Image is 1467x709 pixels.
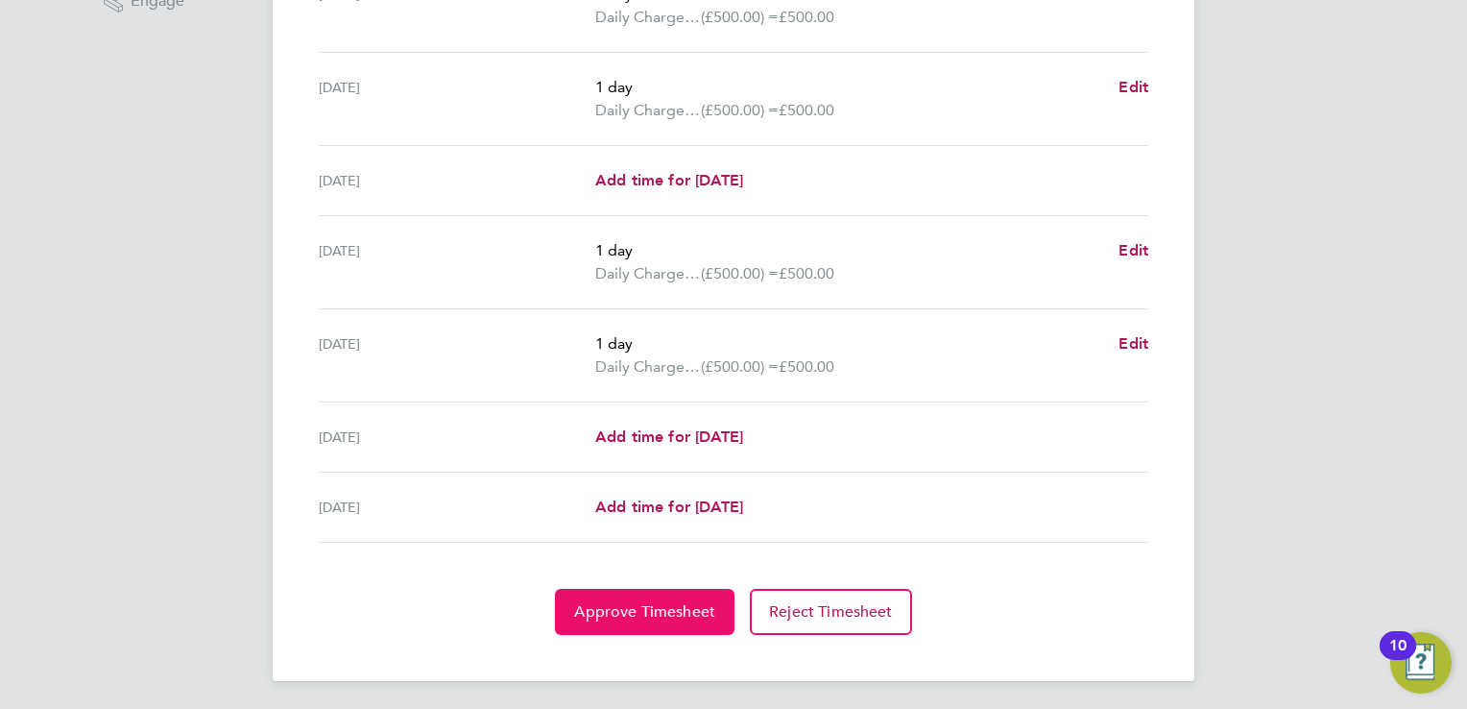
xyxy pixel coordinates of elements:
[701,357,779,376] span: (£500.00) =
[779,101,834,119] span: £500.00
[595,6,701,29] span: Daily Charge Rate
[595,239,1103,262] p: 1 day
[595,262,701,285] span: Daily Charge Rate
[1389,646,1407,671] div: 10
[1390,632,1452,694] button: Open Resource Center, 10 new notifications
[1118,78,1148,96] span: Edit
[319,332,595,379] div: [DATE]
[595,99,701,122] span: Daily Charge Rate
[595,355,701,379] span: Daily Charge Rate
[1118,334,1148,353] span: Edit
[595,76,1103,99] p: 1 day
[595,332,1103,355] p: 1 day
[769,602,893,622] span: Reject Timesheet
[574,602,715,622] span: Approve Timesheet
[750,589,912,635] button: Reject Timesheet
[701,101,779,119] span: (£500.00) =
[595,169,743,192] a: Add time for [DATE]
[701,8,779,26] span: (£500.00) =
[595,428,743,446] span: Add time for [DATE]
[1118,76,1148,99] a: Edit
[319,169,595,192] div: [DATE]
[779,264,834,282] span: £500.00
[779,8,834,26] span: £500.00
[319,239,595,285] div: [DATE]
[701,264,779,282] span: (£500.00) =
[319,426,595,449] div: [DATE]
[1118,241,1148,259] span: Edit
[319,76,595,122] div: [DATE]
[595,496,743,519] a: Add time for [DATE]
[1118,239,1148,262] a: Edit
[595,498,743,516] span: Add time for [DATE]
[1118,332,1148,355] a: Edit
[779,357,834,376] span: £500.00
[595,426,743,449] a: Add time for [DATE]
[555,589,734,635] button: Approve Timesheet
[595,171,743,189] span: Add time for [DATE]
[319,496,595,519] div: [DATE]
